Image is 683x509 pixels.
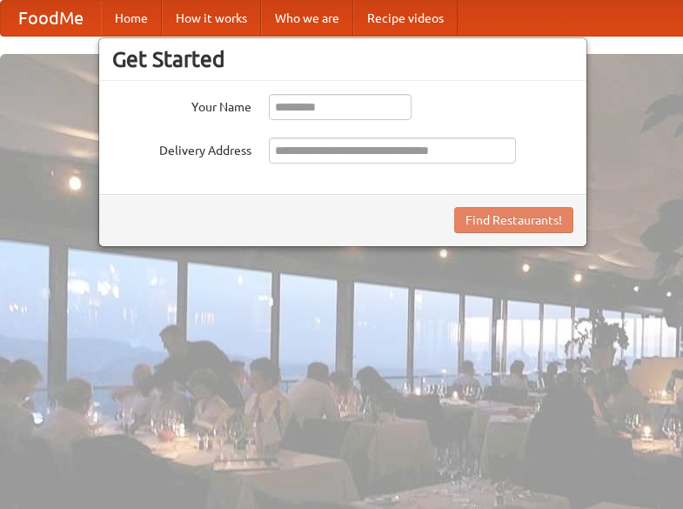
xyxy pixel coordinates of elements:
[112,94,251,116] label: Your Name
[1,1,101,36] a: FoodMe
[261,1,353,36] a: Who we are
[162,1,261,36] a: How it works
[353,1,458,36] a: Recipe videos
[454,207,573,233] button: Find Restaurants!
[112,137,251,159] label: Delivery Address
[112,46,573,72] h3: Get Started
[101,1,162,36] a: Home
